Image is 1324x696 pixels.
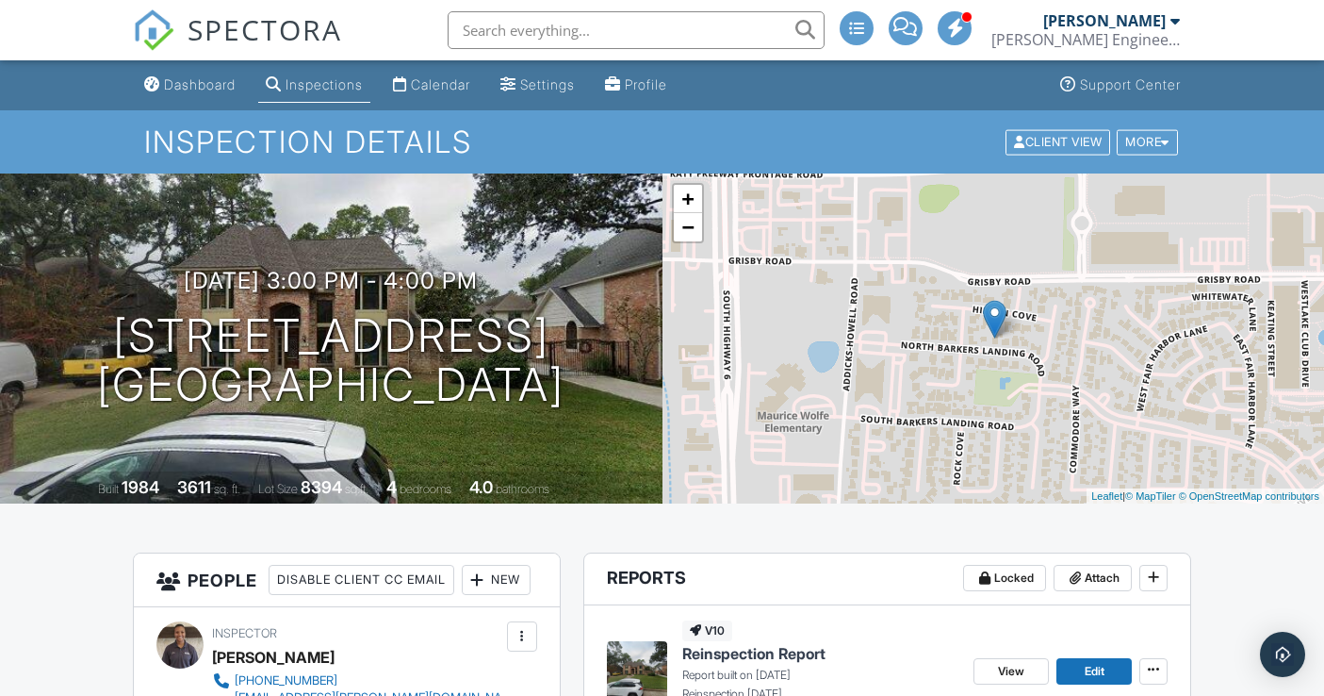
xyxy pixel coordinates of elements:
a: © MapTiler [1125,490,1176,502]
span: sq. ft. [214,482,240,496]
div: 4 [386,477,397,497]
div: Dashboard [164,76,236,92]
a: © OpenStreetMap contributors [1179,490,1319,502]
div: Client View [1005,129,1110,155]
a: SPECTORA [133,25,342,65]
div: New [462,565,531,595]
a: Profile [597,68,675,103]
a: Calendar [385,68,478,103]
span: Lot Size [258,482,298,496]
div: Support Center [1080,76,1181,92]
div: Settings [520,76,575,92]
a: [PHONE_NUMBER] [212,671,502,690]
div: 1984 [122,477,159,497]
span: sq.ft. [345,482,368,496]
div: [PERSON_NAME] [1043,11,1166,30]
a: Support Center [1053,68,1188,103]
h1: [STREET_ADDRESS] [GEOGRAPHIC_DATA] [97,311,564,411]
div: Disable Client CC Email [269,565,454,595]
div: Profile [625,76,667,92]
input: Search everything... [448,11,825,49]
div: 4.0 [469,477,493,497]
div: More [1117,129,1178,155]
h3: [DATE] 3:00 pm - 4:00 pm [184,268,478,293]
span: SPECTORA [188,9,342,49]
a: Client View [1004,134,1115,148]
img: The Best Home Inspection Software - Spectora [133,9,174,51]
a: Dashboard [137,68,243,103]
a: Zoom in [674,185,702,213]
span: Built [98,482,119,496]
div: | [1087,489,1324,505]
div: 8394 [301,477,342,497]
div: Calendar [411,76,470,92]
span: bedrooms [400,482,451,496]
div: Hedderman Engineering. INC. [991,30,1180,49]
div: [PHONE_NUMBER] [235,673,337,688]
div: Open Intercom Messenger [1260,632,1305,677]
div: [PERSON_NAME] [212,643,335,671]
h3: People [134,554,560,607]
div: Inspections [286,76,363,92]
a: Settings [493,68,582,103]
h1: Inspection Details [144,125,1179,158]
a: Zoom out [674,213,702,241]
div: 3611 [177,477,211,497]
a: Inspections [258,68,370,103]
a: Leaflet [1091,490,1122,502]
span: Inspector [212,626,277,640]
span: bathrooms [496,482,549,496]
